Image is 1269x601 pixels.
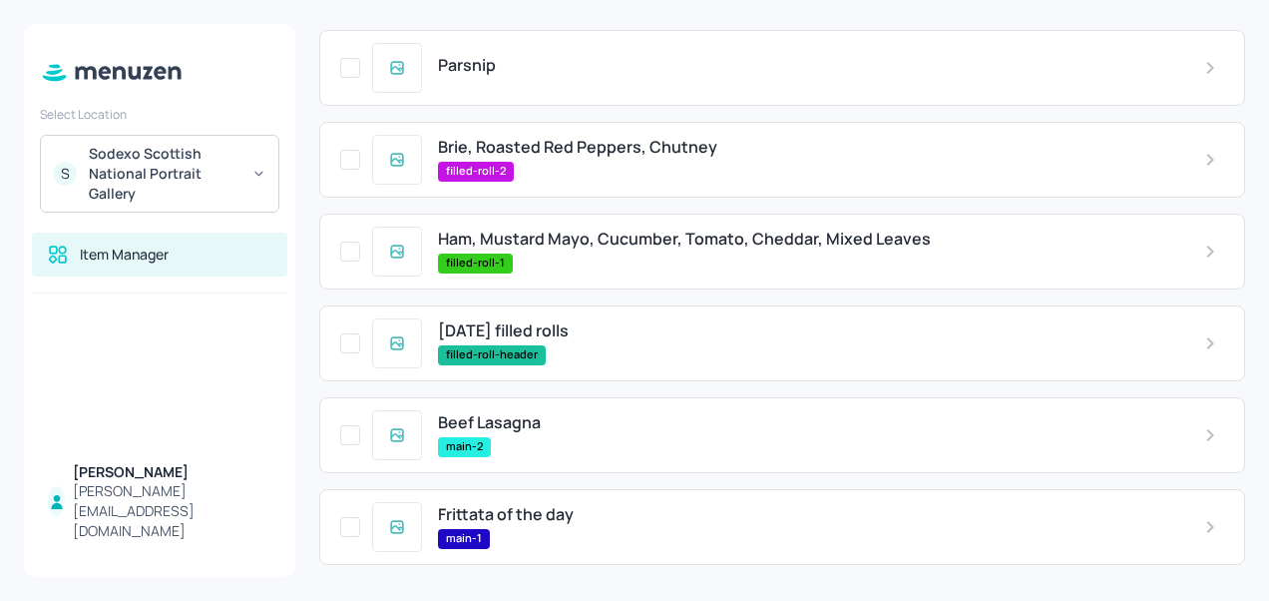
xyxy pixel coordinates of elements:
[53,162,77,186] div: S
[438,530,490,547] span: main-1
[438,230,931,249] span: Ham, Mustard Mayo, Cucumber, Tomato, Cheddar, Mixed Leaves
[40,106,279,123] div: Select Location
[438,346,546,363] span: filled-roll-header
[438,413,541,432] span: Beef Lasagna
[73,481,271,541] div: [PERSON_NAME][EMAIL_ADDRESS][DOMAIN_NAME]
[438,438,491,455] span: main-2
[438,56,496,75] span: Parsnip
[438,321,569,340] span: [DATE] filled rolls
[438,163,514,180] span: filled-roll-2
[438,138,717,157] span: Brie, Roasted Red Peppers, Chutney
[80,245,169,265] div: Item Manager
[89,144,239,204] div: Sodexo Scottish National Portrait Gallery
[438,255,513,272] span: filled-roll-1
[73,462,271,482] div: [PERSON_NAME]
[438,505,574,524] span: Frittata of the day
